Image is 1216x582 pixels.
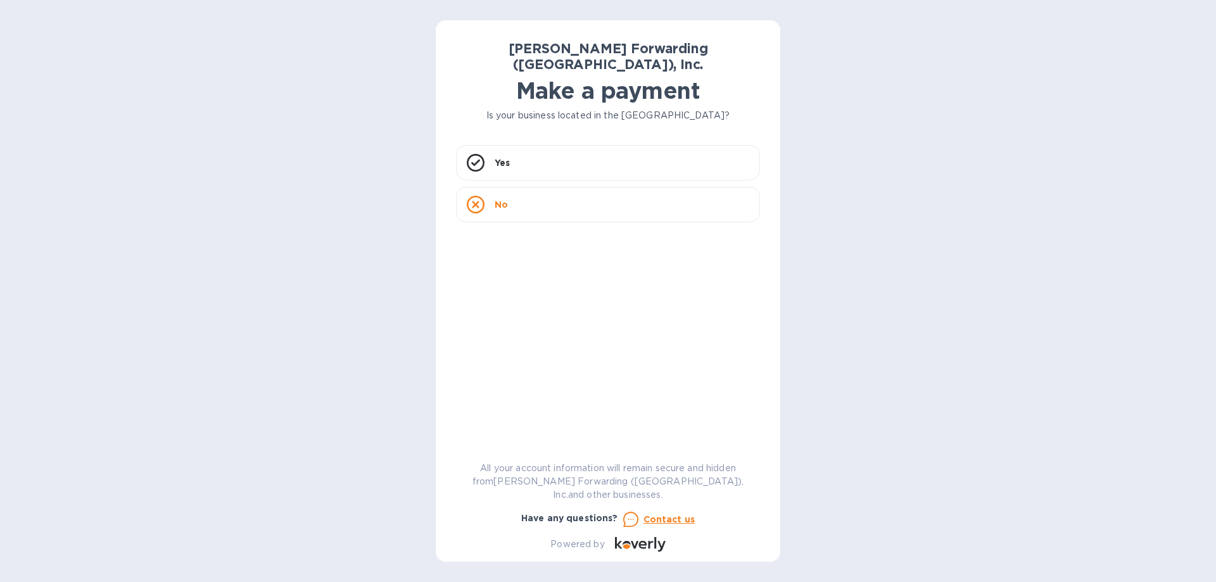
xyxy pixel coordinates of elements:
b: [PERSON_NAME] Forwarding ([GEOGRAPHIC_DATA]), Inc. [509,41,708,72]
p: No [495,198,508,211]
h1: Make a payment [456,77,760,104]
p: All your account information will remain secure and hidden from [PERSON_NAME] Forwarding ([GEOGRA... [456,462,760,502]
p: Yes [495,156,510,169]
p: Is your business located in the [GEOGRAPHIC_DATA]? [456,109,760,122]
u: Contact us [643,514,695,524]
p: Powered by [550,538,604,551]
b: Have any questions? [521,513,618,523]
